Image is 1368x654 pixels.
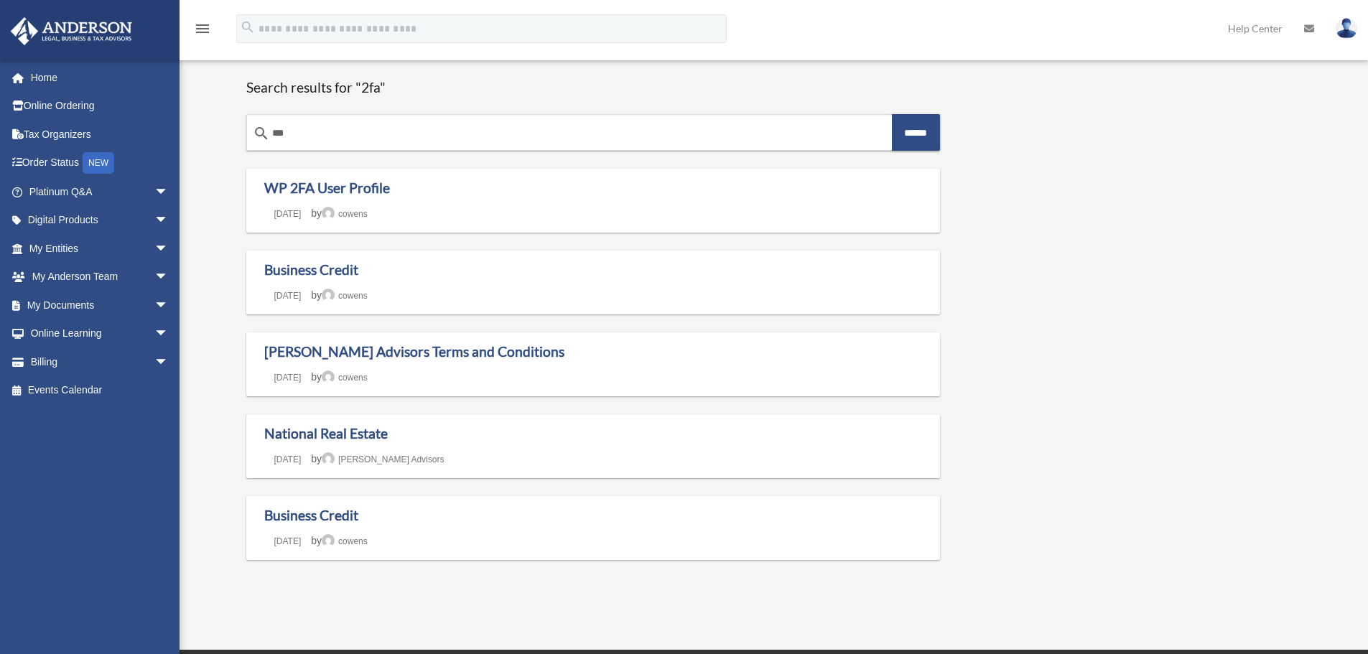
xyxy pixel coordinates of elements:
a: [PERSON_NAME] Advisors [322,454,444,464]
a: [DATE] [264,373,312,383]
a: cowens [322,209,368,219]
span: by [311,371,367,383]
span: by [311,535,367,546]
a: Digital Productsarrow_drop_down [10,206,190,235]
a: WP 2FA User Profile [264,179,390,196]
span: arrow_drop_down [154,234,183,263]
i: search [240,19,256,35]
a: My Documentsarrow_drop_down [10,291,190,319]
a: Online Learningarrow_drop_down [10,319,190,348]
a: [DATE] [264,454,312,464]
span: by [311,207,367,219]
a: Order StatusNEW [10,149,190,178]
a: My Anderson Teamarrow_drop_down [10,263,190,291]
img: User Pic [1336,18,1357,39]
a: [DATE] [264,291,312,301]
a: My Entitiesarrow_drop_down [10,234,190,263]
span: arrow_drop_down [154,206,183,235]
span: arrow_drop_down [154,177,183,207]
a: cowens [322,536,368,546]
img: Anderson Advisors Platinum Portal [6,17,136,45]
span: by [311,453,444,464]
span: by [311,289,367,301]
i: menu [194,20,211,37]
a: Business Credit [264,261,358,278]
a: [DATE] [264,536,312,546]
i: search [253,125,270,142]
a: Tax Organizers [10,120,190,149]
a: Events Calendar [10,376,190,405]
a: Billingarrow_drop_down [10,347,190,376]
div: NEW [83,152,114,174]
a: cowens [322,373,368,383]
a: National Real Estate [264,425,388,442]
a: cowens [322,291,368,301]
a: Home [10,63,183,92]
span: arrow_drop_down [154,319,183,349]
a: Platinum Q&Aarrow_drop_down [10,177,190,206]
a: menu [194,25,211,37]
span: arrow_drop_down [154,347,183,377]
a: [PERSON_NAME] Advisors Terms and Conditions [264,343,564,360]
a: [DATE] [264,209,312,219]
h1: Search results for "2fa" [246,79,941,97]
span: arrow_drop_down [154,291,183,320]
a: Business Credit [264,507,358,523]
a: Online Ordering [10,92,190,121]
span: arrow_drop_down [154,263,183,292]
